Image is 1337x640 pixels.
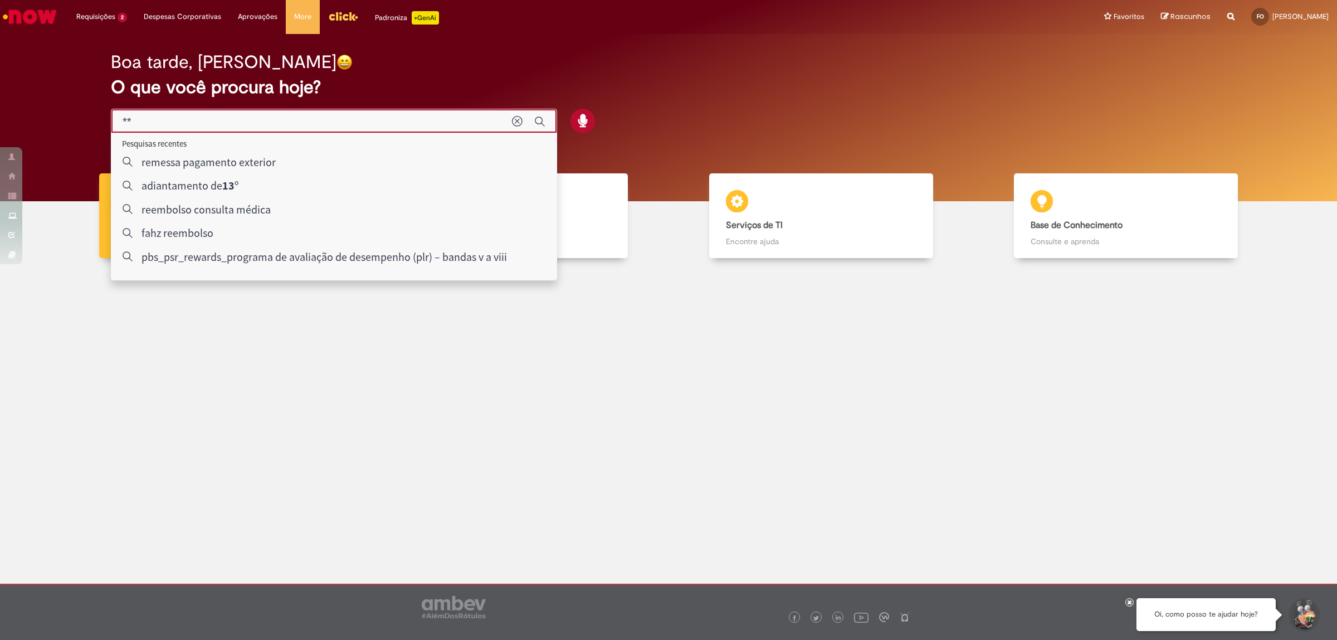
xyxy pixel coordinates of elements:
span: Requisições [76,11,115,22]
img: logo_footer_ambev_rotulo_gray.png [422,596,486,618]
a: Tirar dúvidas Tirar dúvidas com Lupi Assist e Gen Ai [58,173,364,259]
h2: Boa tarde, [PERSON_NAME] [111,52,336,72]
a: Serviços de TI Encontre ajuda [668,173,974,259]
a: Rascunhos [1161,12,1211,22]
span: [PERSON_NAME] [1272,12,1329,21]
img: logo_footer_youtube.png [854,610,868,624]
p: Encontre ajuda [726,236,916,247]
div: Padroniza [375,11,439,25]
b: Base de Conhecimento [1031,220,1123,231]
img: happy-face.png [336,54,353,70]
p: Consulte e aprenda [1031,236,1221,247]
img: logo_footer_facebook.png [792,615,797,621]
div: Oi, como posso te ajudar hoje? [1136,598,1276,631]
img: click_logo_yellow_360x200.png [328,8,358,25]
h2: O que você procura hoje? [111,77,1226,97]
a: Base de Conhecimento Consulte e aprenda [974,173,1279,259]
b: Serviços de TI [726,220,783,231]
span: Favoritos [1114,11,1144,22]
button: Iniciar Conversa de Suporte [1287,598,1320,632]
span: More [294,11,311,22]
img: logo_footer_workplace.png [879,612,889,622]
span: Aprovações [238,11,277,22]
span: 2 [118,13,127,22]
img: logo_footer_twitter.png [813,615,819,621]
p: +GenAi [412,11,439,25]
span: Rascunhos [1170,11,1211,22]
span: FO [1257,13,1264,20]
img: logo_footer_naosei.png [900,612,910,622]
img: ServiceNow [1,6,58,28]
span: Despesas Corporativas [144,11,221,22]
img: logo_footer_linkedin.png [836,615,841,622]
